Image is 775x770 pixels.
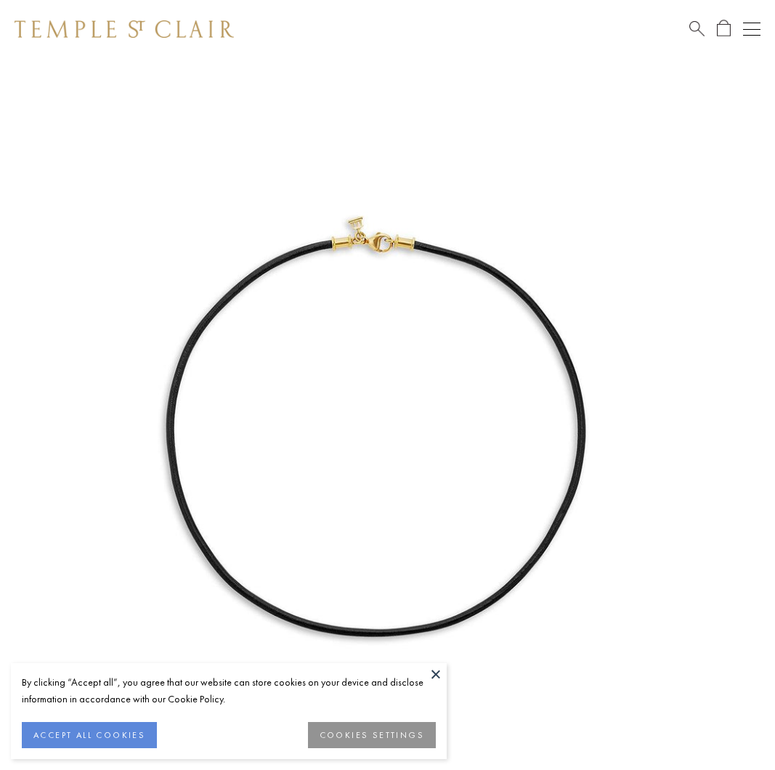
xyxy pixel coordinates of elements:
button: Open navigation [743,20,760,38]
button: ACCEPT ALL COOKIES [22,722,157,748]
a: Open Shopping Bag [717,20,731,38]
div: By clicking “Accept all”, you agree that our website can store cookies on your device and disclos... [22,674,436,707]
img: N00001-BLK18 [22,58,731,769]
a: Search [689,20,705,38]
button: COOKIES SETTINGS [308,722,436,748]
img: Temple St. Clair [15,20,234,38]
